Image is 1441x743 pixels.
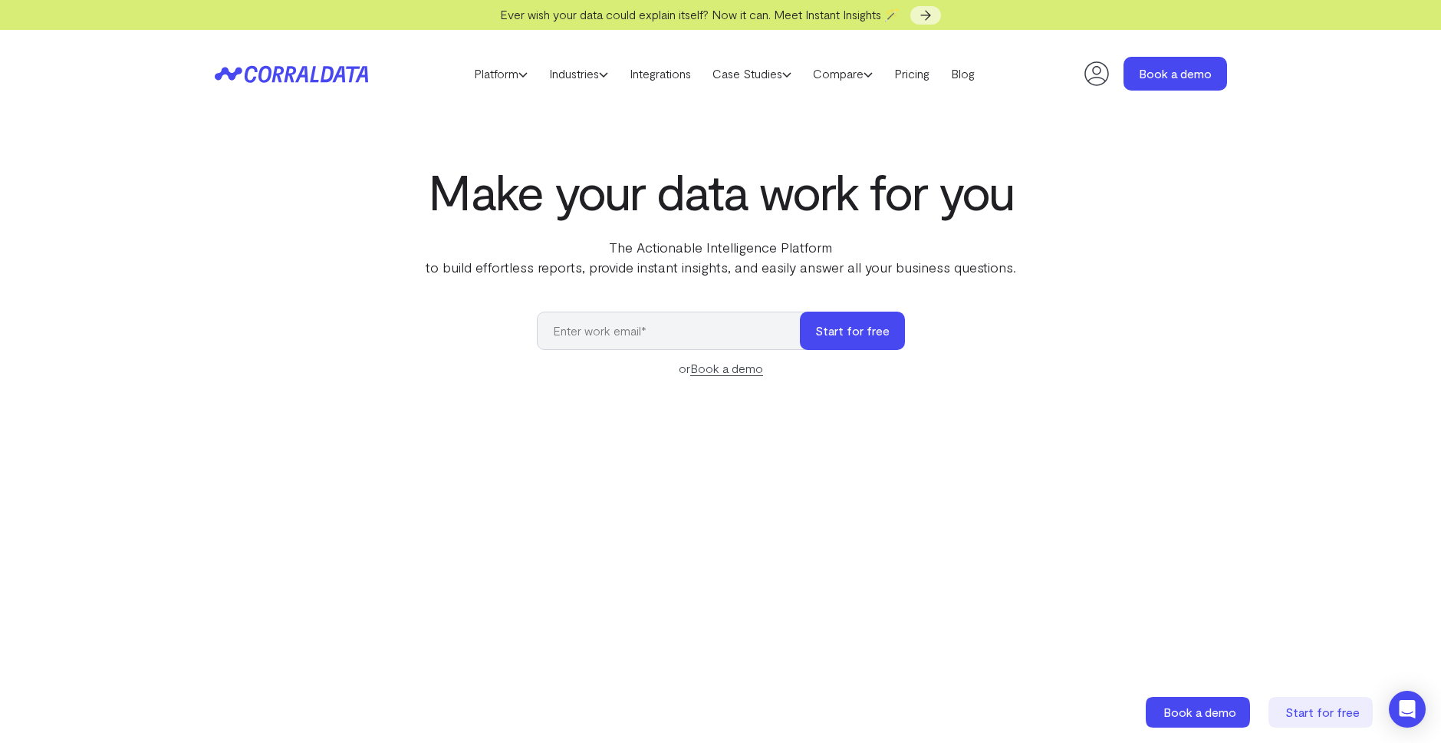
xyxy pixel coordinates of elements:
p: The Actionable Intelligence Platform to build effortless reports, provide instant insights, and e... [408,237,1034,277]
a: Book a demo [1146,697,1253,728]
input: Enter work email* [537,312,815,350]
a: Blog [940,62,985,85]
a: Case Studies [702,62,802,85]
span: Book a demo [1163,705,1236,719]
button: Start for free [800,312,905,350]
span: Start for free [1285,705,1360,719]
div: or [537,359,905,378]
div: Open Intercom Messenger [1389,691,1426,728]
a: Integrations [619,62,702,85]
a: Pricing [883,62,940,85]
a: Book a demo [690,361,763,376]
span: Ever wish your data could explain itself? Now it can. Meet Instant Insights 🪄 [500,7,900,21]
a: Compare [802,62,883,85]
a: Book a demo [1124,57,1227,91]
a: Start for free [1268,697,1376,728]
a: Platform [463,62,538,85]
a: Industries [538,62,619,85]
h1: Make your data work for you [408,163,1034,219]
